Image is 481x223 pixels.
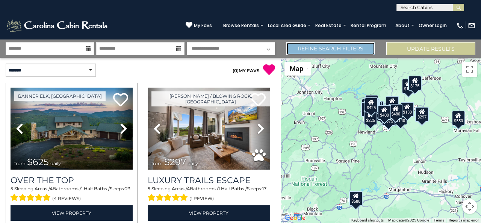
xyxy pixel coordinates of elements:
[11,88,133,170] img: thumbnail_167153549.jpeg
[187,186,190,191] span: 4
[151,91,270,106] a: [PERSON_NAME] / Blowing Rock, [GEOGRAPHIC_DATA]
[50,161,61,166] span: daily
[14,161,26,166] span: from
[11,186,13,191] span: 5
[151,161,163,166] span: from
[456,22,464,29] img: phone-regular-white.png
[27,156,49,167] span: $625
[351,218,384,223] button: Keyboard shortcuts
[11,185,133,203] div: Sleeping Areas / Bathrooms / Sleeps:
[11,205,133,221] a: View Property
[389,103,402,118] div: $480
[364,110,378,125] div: $225
[219,20,263,31] a: Browse Rentals
[365,97,378,112] div: $425
[164,156,186,167] span: $297
[218,186,247,191] span: 1 Half Baths /
[113,92,128,108] a: Add to favorites
[388,218,429,222] span: Map data ©2025 Google
[394,110,407,125] div: $140
[148,185,270,203] div: Sleeping Areas / Bathrooms / Sleeps:
[462,199,477,214] button: Map camera controls
[386,42,475,55] button: Update Results
[188,161,198,166] span: daily
[378,105,392,120] div: $400
[233,68,239,73] span: ( )
[264,20,310,31] a: Local Area Guide
[434,218,444,222] a: Terms
[386,96,399,111] div: $349
[349,191,363,206] div: $580
[194,22,212,29] span: My Favs
[402,79,415,94] div: $175
[283,213,307,223] a: Open this area in Google Maps (opens a new window)
[148,205,270,221] a: View Property
[50,186,53,191] span: 4
[11,175,133,185] a: Over The Top
[262,186,266,191] span: 17
[382,111,396,126] div: $375
[462,62,477,77] button: Toggle fullscreen view
[290,65,303,73] span: Map
[468,22,475,29] img: mail-regular-white.png
[449,218,479,222] a: Report a map error
[362,102,375,117] div: $230
[148,186,150,191] span: 5
[284,62,311,76] button: Change map style
[14,91,106,101] a: Banner Elk, [GEOGRAPHIC_DATA]
[148,175,270,185] a: Luxury Trails Escape
[125,186,130,191] span: 23
[81,186,110,191] span: 1 Half Baths /
[6,18,110,33] img: White-1-2.png
[283,213,307,223] img: Google
[186,21,212,29] a: My Favs
[416,107,429,122] div: $297
[312,20,345,31] a: Real Estate
[234,68,237,73] span: 0
[365,94,378,109] div: $125
[347,20,390,31] a: Rental Program
[392,20,413,31] a: About
[401,102,414,117] div: $130
[148,88,270,170] img: thumbnail_168695581.jpeg
[452,110,465,125] div: $550
[415,20,451,31] a: Owner Login
[233,68,260,73] a: (0)MY FAVS
[408,75,422,90] div: $175
[52,194,81,203] span: (4 reviews)
[189,194,214,203] span: (1 review)
[286,42,375,55] a: Refine Search Filters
